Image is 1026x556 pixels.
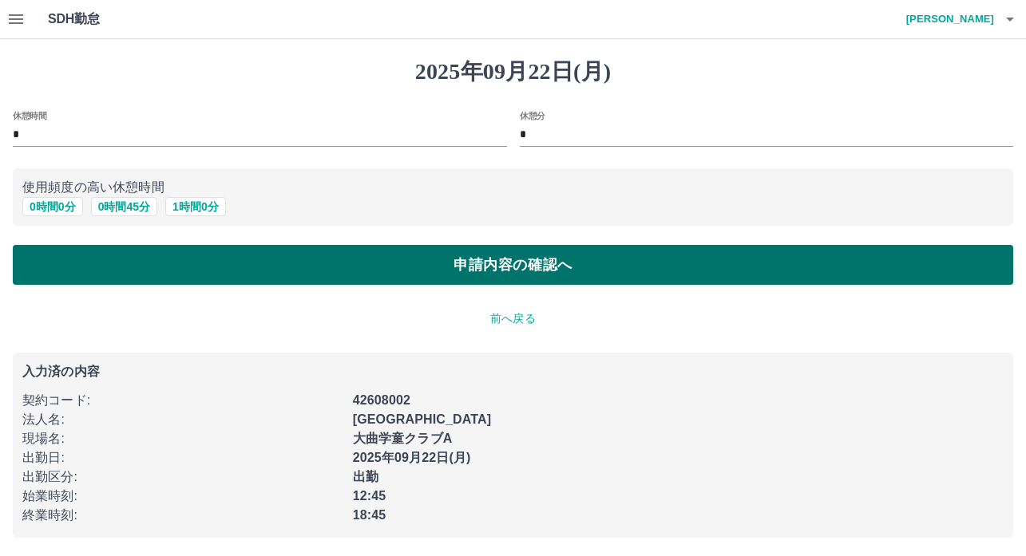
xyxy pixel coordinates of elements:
[22,365,1004,378] p: 入力済の内容
[353,489,386,503] b: 12:45
[22,197,83,216] button: 0時間0分
[22,391,343,410] p: 契約コード :
[353,412,492,426] b: [GEOGRAPHIC_DATA]
[13,58,1013,85] h1: 2025年09月22日(月)
[353,508,386,522] b: 18:45
[165,197,226,216] button: 1時間0分
[22,467,343,487] p: 出勤区分 :
[22,178,1004,197] p: 使用頻度の高い休憩時間
[353,393,410,407] b: 42608002
[22,410,343,429] p: 法人名 :
[91,197,157,216] button: 0時間45分
[353,432,453,445] b: 大曲学童クラブA
[13,109,46,121] label: 休憩時間
[22,506,343,525] p: 終業時刻 :
[22,429,343,448] p: 現場名 :
[353,451,471,464] b: 2025年09月22日(月)
[22,487,343,506] p: 始業時刻 :
[13,245,1013,285] button: 申請内容の確認へ
[520,109,545,121] label: 休憩分
[13,310,1013,327] p: 前へ戻る
[353,470,378,483] b: 出勤
[22,448,343,467] p: 出勤日 :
